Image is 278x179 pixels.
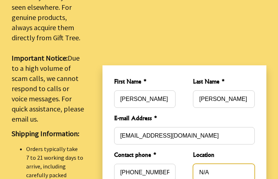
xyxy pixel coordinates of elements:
strong: Shipping Information: [12,129,79,138]
input: E-mail Address * [114,127,255,145]
span: Contact phone * [114,150,176,161]
input: First Name * [114,90,176,108]
span: Last Name * [193,77,255,88]
span: E-mail Address * [114,114,255,124]
input: Last Name * [193,90,255,108]
strong: Important Notice: [12,53,68,62]
span: First Name * [114,77,176,88]
span: Location [193,150,255,161]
